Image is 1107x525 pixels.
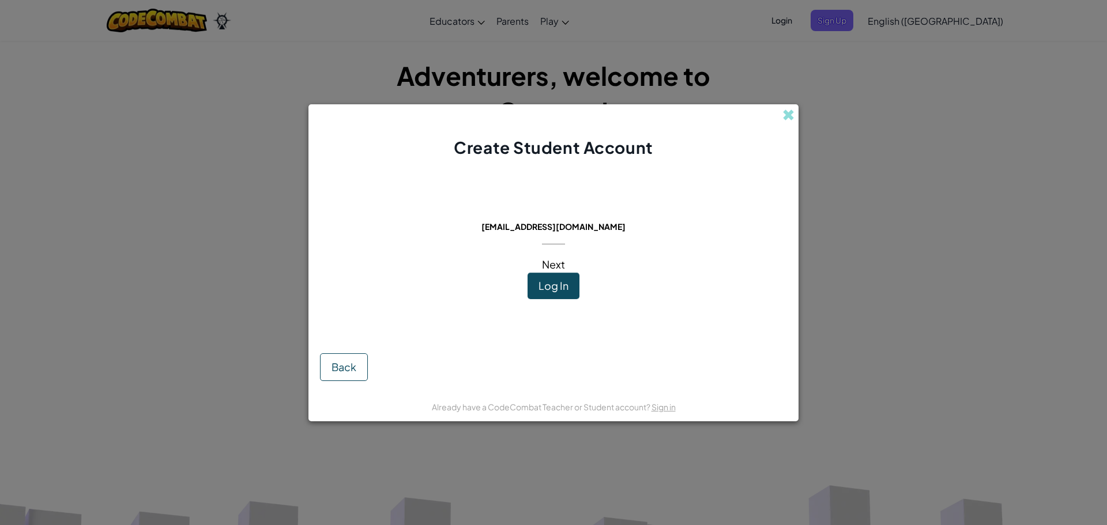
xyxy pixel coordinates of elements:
[528,273,579,299] button: Log In
[481,221,626,232] span: [EMAIL_ADDRESS][DOMAIN_NAME]
[472,205,635,218] span: This email is already in use:
[542,258,565,271] span: Next
[454,137,653,157] span: Create Student Account
[539,279,568,292] span: Log In
[320,353,368,381] button: Back
[332,360,356,373] span: Back
[652,402,676,412] a: Sign in
[432,402,652,412] span: Already have a CodeCombat Teacher or Student account?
